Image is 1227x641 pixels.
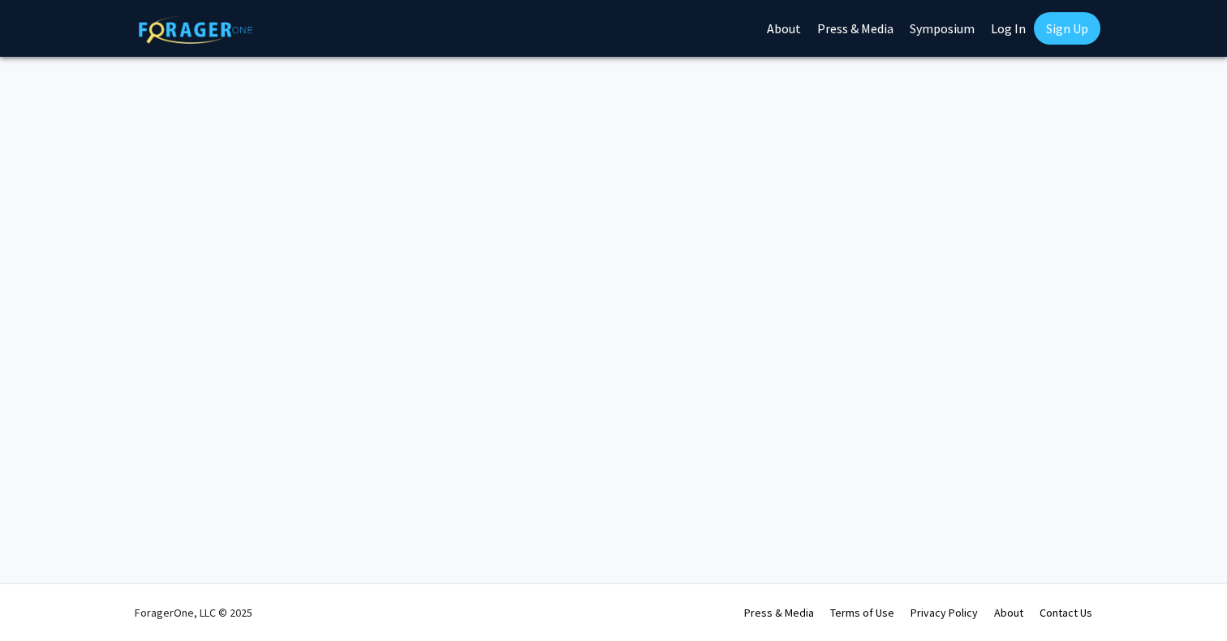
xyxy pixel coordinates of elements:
div: ForagerOne, LLC © 2025 [135,584,252,641]
a: Press & Media [744,605,814,620]
iframe: Chat [1158,568,1215,629]
a: Sign Up [1034,12,1100,45]
a: Contact Us [1040,605,1092,620]
img: ForagerOne Logo [139,15,252,44]
a: About [994,605,1023,620]
a: Terms of Use [830,605,894,620]
a: Privacy Policy [911,605,978,620]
